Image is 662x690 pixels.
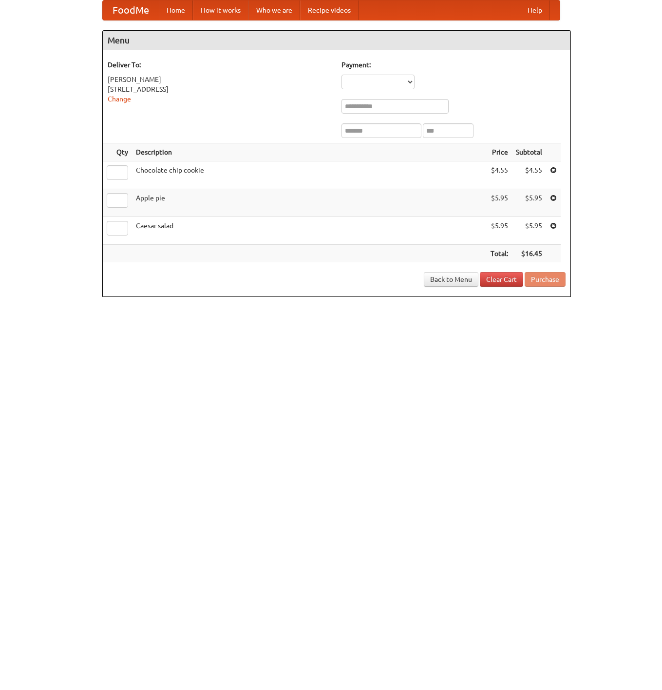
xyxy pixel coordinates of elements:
[159,0,193,20] a: Home
[108,75,332,84] div: [PERSON_NAME]
[108,84,332,94] div: [STREET_ADDRESS]
[103,0,159,20] a: FoodMe
[193,0,248,20] a: How it works
[341,60,566,70] h5: Payment:
[132,161,487,189] td: Chocolate chip cookie
[512,245,546,263] th: $16.45
[487,161,512,189] td: $4.55
[512,143,546,161] th: Subtotal
[487,245,512,263] th: Total:
[487,189,512,217] td: $5.95
[132,189,487,217] td: Apple pie
[108,60,332,70] h5: Deliver To:
[108,95,131,103] a: Change
[424,272,478,287] a: Back to Menu
[132,217,487,245] td: Caesar salad
[487,143,512,161] th: Price
[512,189,546,217] td: $5.95
[487,217,512,245] td: $5.95
[132,143,487,161] th: Description
[512,217,546,245] td: $5.95
[103,31,570,50] h4: Menu
[480,272,523,287] a: Clear Cart
[525,272,566,287] button: Purchase
[520,0,550,20] a: Help
[103,143,132,161] th: Qty
[248,0,300,20] a: Who we are
[300,0,359,20] a: Recipe videos
[512,161,546,189] td: $4.55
